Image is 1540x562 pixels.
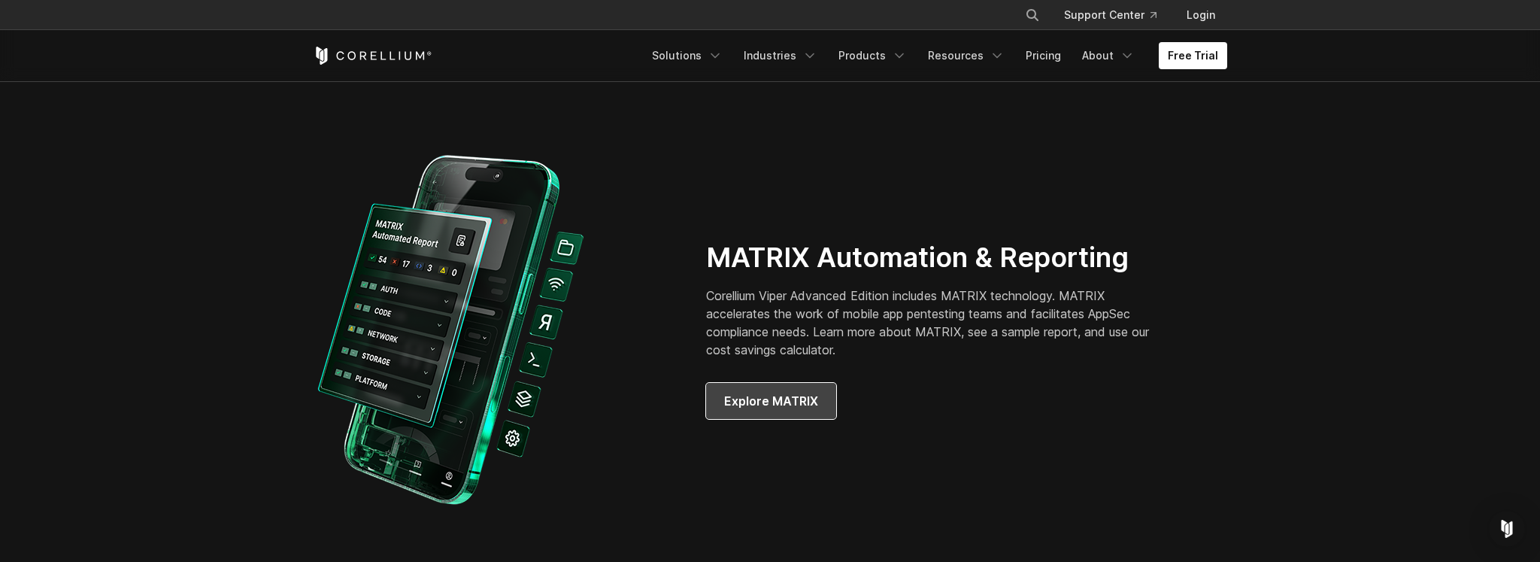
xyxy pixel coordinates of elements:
[919,42,1014,69] a: Resources
[1159,42,1227,69] a: Free Trial
[706,287,1170,359] p: Corellium Viper Advanced Edition includes MATRIX technology. MATRIX accelerates the work of mobil...
[1175,2,1227,29] a: Login
[1007,2,1227,29] div: Navigation Menu
[1489,511,1525,547] div: Open Intercom Messenger
[1017,42,1070,69] a: Pricing
[706,241,1170,275] h2: MATRIX Automation & Reporting
[643,42,1227,69] div: Navigation Menu
[313,47,432,65] a: Corellium Home
[724,392,818,410] span: Explore MATRIX
[1073,42,1144,69] a: About
[1019,2,1046,29] button: Search
[735,42,826,69] a: Industries
[829,42,916,69] a: Products
[313,145,595,515] img: Corellium_Combo_MATRIX_UI_web 1
[706,383,836,419] a: Explore MATRIX
[643,42,732,69] a: Solutions
[1052,2,1169,29] a: Support Center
